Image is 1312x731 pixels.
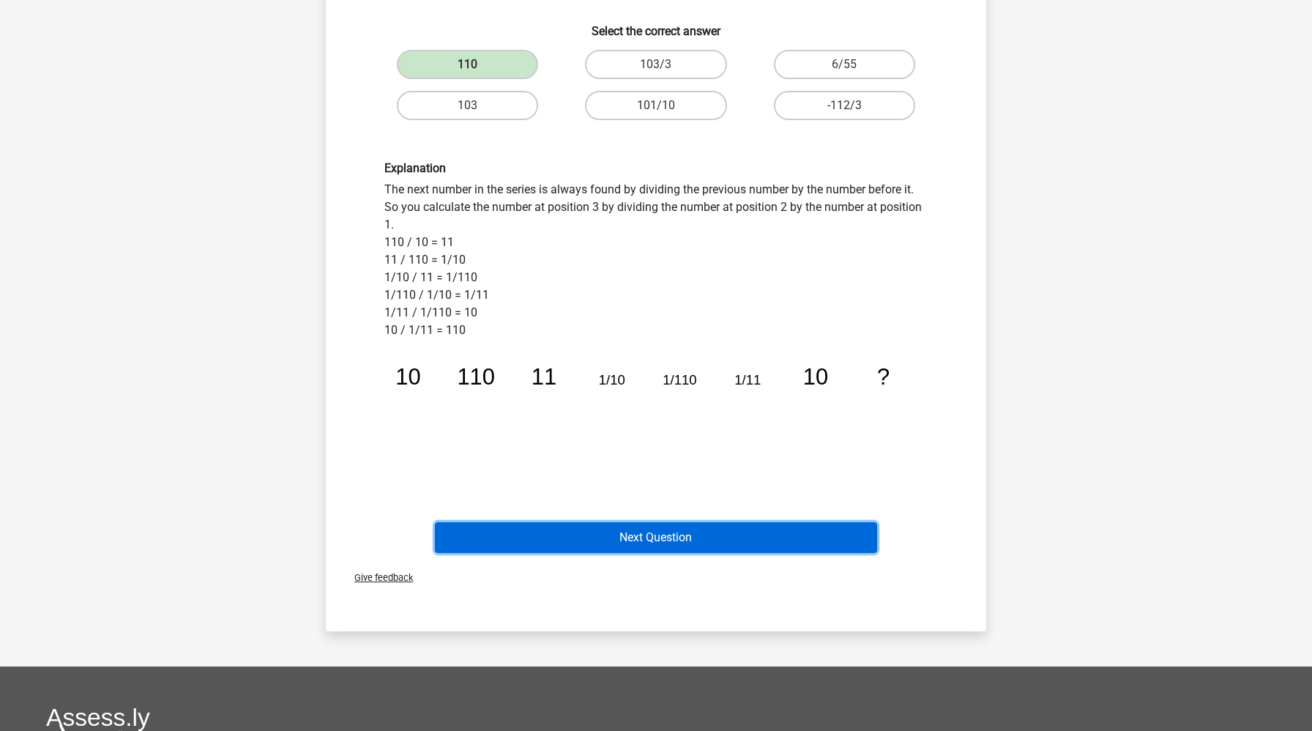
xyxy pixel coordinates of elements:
[734,372,761,387] tspan: 1/11
[877,364,890,390] tspan: ?
[599,372,625,387] tspan: 1/10
[585,50,726,79] label: 103/3
[532,364,556,390] tspan: 11
[774,50,915,79] label: 6/55
[803,364,828,390] tspan: 10
[349,12,963,38] h6: Select the correct answer
[395,364,420,390] tspan: 10
[457,364,495,390] tspan: 110
[397,50,538,79] label: 110
[373,161,939,475] div: The next number in the series is always found by dividing the previous number by the number befor...
[435,522,878,553] button: Next Question
[663,372,696,387] tspan: 1/110
[384,161,928,175] h6: Explanation
[343,572,413,583] span: Give feedback
[774,91,915,120] label: -112/3
[585,91,726,120] label: 101/10
[397,91,538,120] label: 103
